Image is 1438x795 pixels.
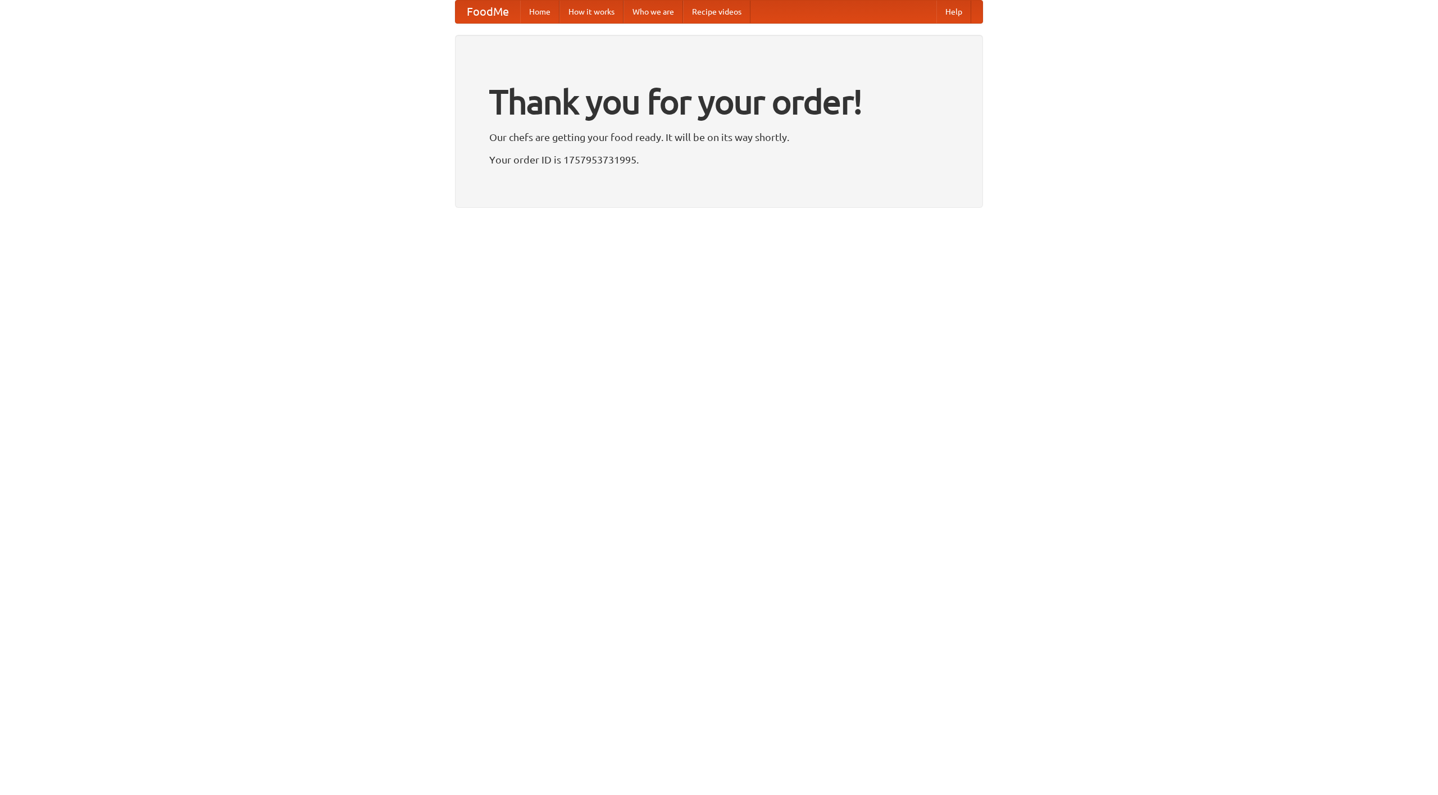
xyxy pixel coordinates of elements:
a: Help [936,1,971,23]
a: FoodMe [456,1,520,23]
p: Your order ID is 1757953731995. [489,151,949,168]
p: Our chefs are getting your food ready. It will be on its way shortly. [489,129,949,146]
h1: Thank you for your order! [489,75,949,129]
a: Recipe videos [683,1,750,23]
a: Who we are [624,1,683,23]
a: Home [520,1,559,23]
a: How it works [559,1,624,23]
